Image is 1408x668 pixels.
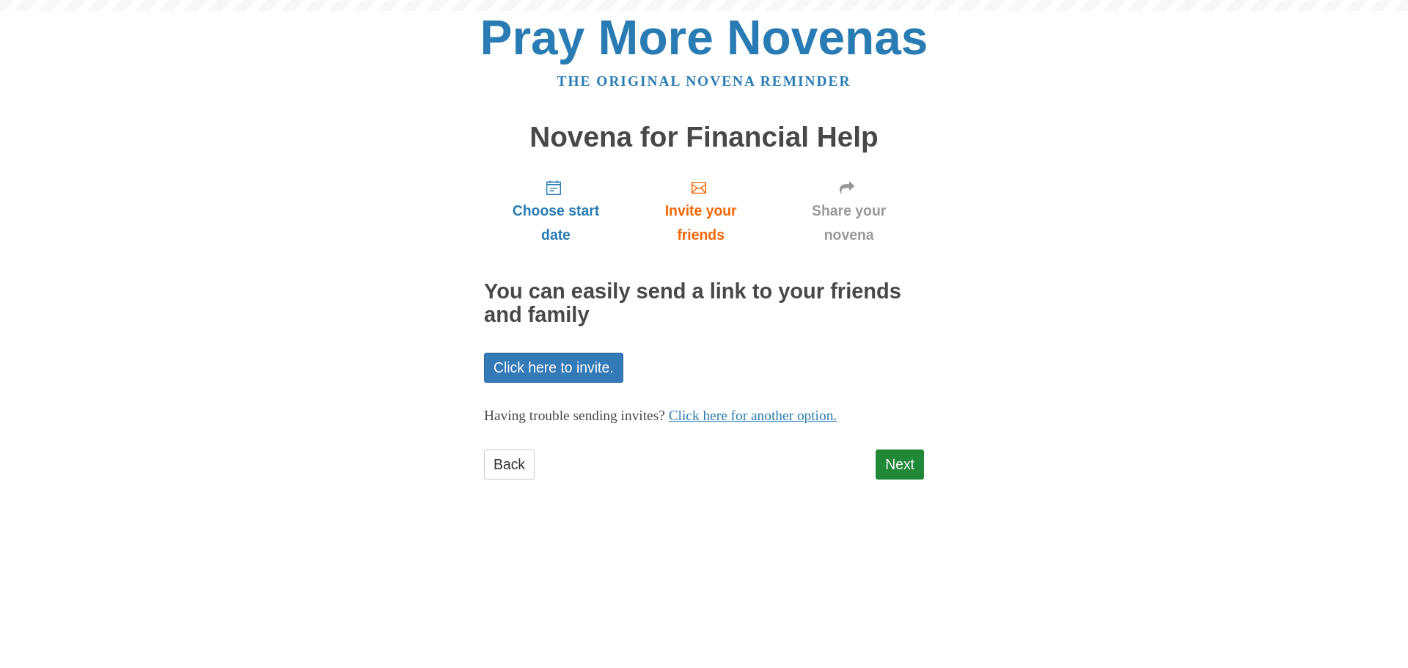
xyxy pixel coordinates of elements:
[484,122,924,153] h1: Novena for Financial Help
[484,353,623,383] a: Click here to invite.
[499,199,613,247] span: Choose start date
[788,199,909,247] span: Share your novena
[484,167,628,254] a: Choose start date
[642,199,759,247] span: Invite your friends
[484,280,924,327] h2: You can easily send a link to your friends and family
[669,408,837,423] a: Click here for another option.
[557,73,851,89] a: The original novena reminder
[484,449,535,480] a: Back
[628,167,774,254] a: Invite your friends
[484,408,665,423] span: Having trouble sending invites?
[480,10,928,65] a: Pray More Novenas
[774,167,924,254] a: Share your novena
[876,449,924,480] a: Next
